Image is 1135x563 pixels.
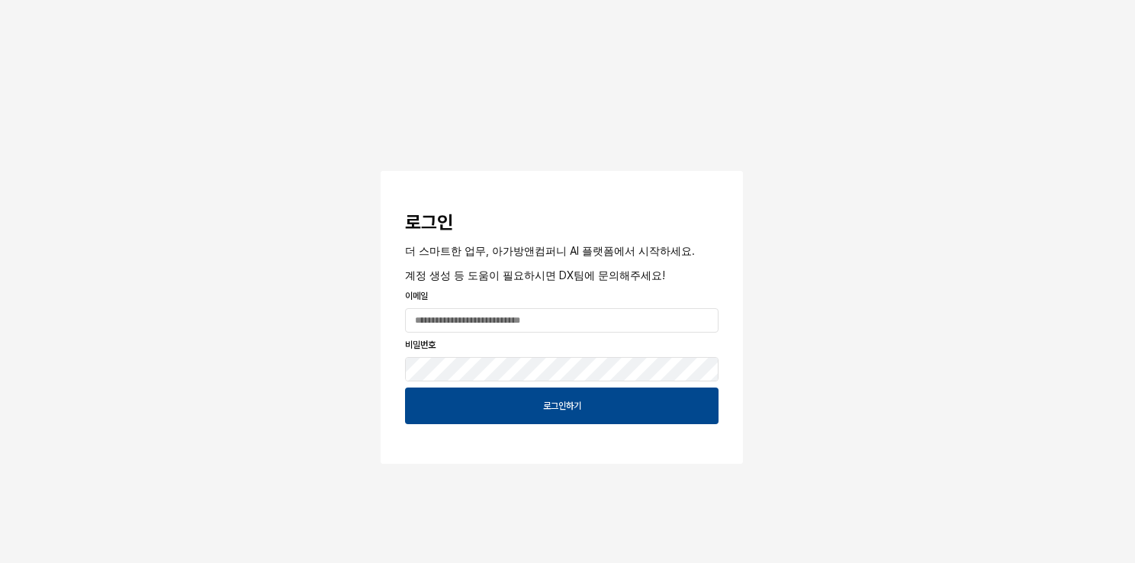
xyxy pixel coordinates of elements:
[405,338,719,352] p: 비밀번호
[405,267,719,283] p: 계정 생성 등 도움이 필요하시면 DX팀에 문의해주세요!
[405,212,719,233] h3: 로그인
[405,243,719,259] p: 더 스마트한 업무, 아가방앤컴퍼니 AI 플랫폼에서 시작하세요.
[405,388,719,424] button: 로그인하기
[405,289,719,303] p: 이메일
[543,400,581,412] p: 로그인하기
